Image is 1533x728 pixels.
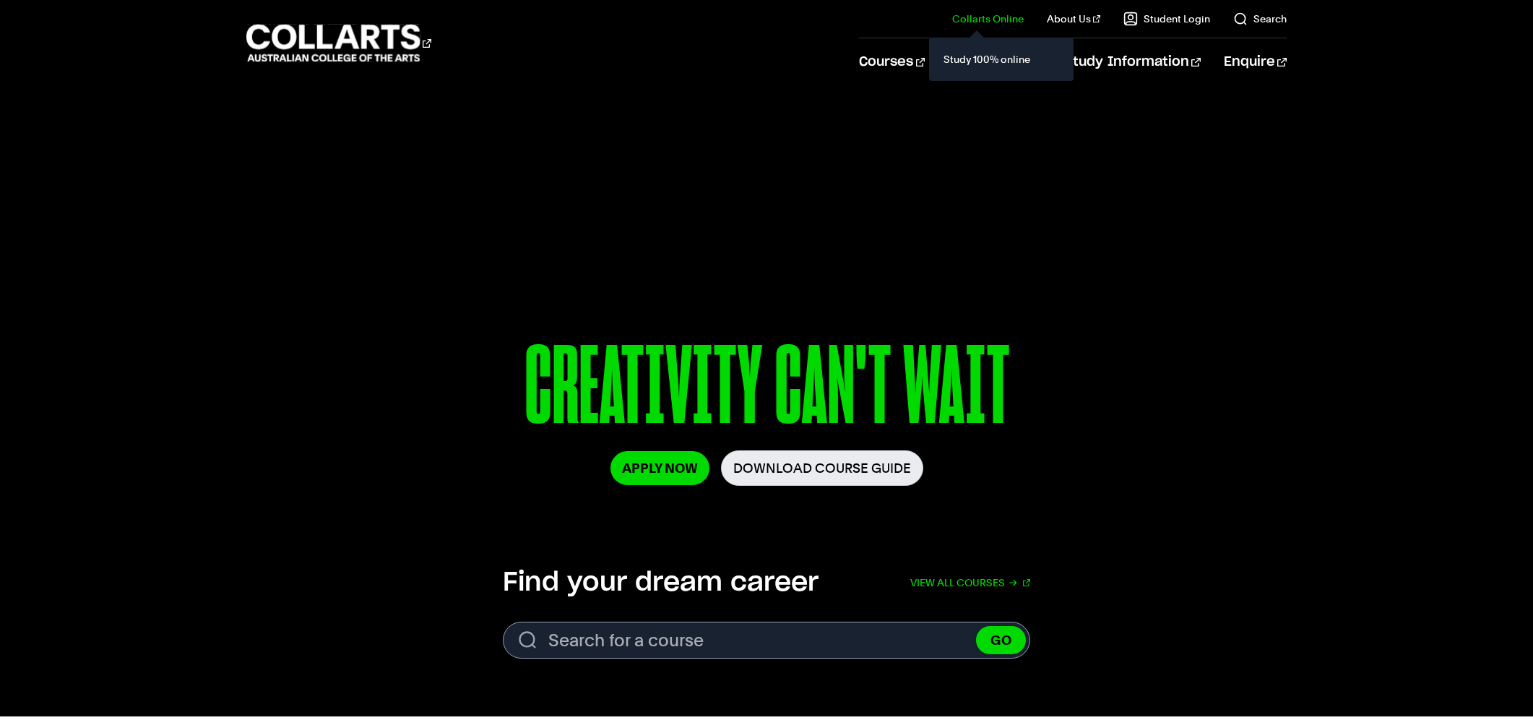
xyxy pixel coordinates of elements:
h2: Find your dream career [503,567,819,599]
a: Enquire [1224,38,1287,86]
a: Student Login [1123,12,1210,26]
a: Study 100% online [941,49,1062,69]
a: Collarts Online [952,12,1024,26]
div: Go to homepage [246,22,431,64]
a: Courses [859,38,925,86]
input: Search for a course [503,622,1030,659]
a: Download Course Guide [721,450,923,486]
p: CREATIVITY CAN'T WAIT [376,331,1156,450]
a: Study Information [1065,38,1201,86]
a: Search [1233,12,1287,26]
button: GO [976,626,1026,654]
form: Search [503,622,1030,659]
a: About Us [1047,12,1100,26]
a: Apply Now [610,451,709,485]
a: View all courses [910,567,1030,599]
